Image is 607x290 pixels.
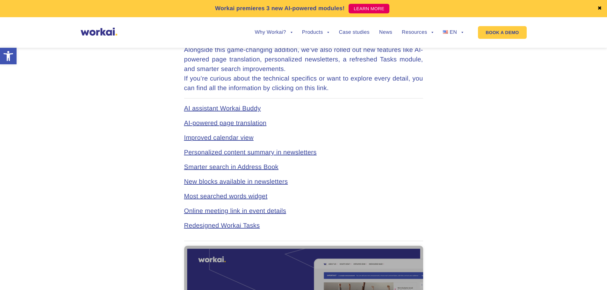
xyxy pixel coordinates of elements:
a: Products [302,30,329,35]
a: Improved calendar view [184,134,254,141]
a: ✖ [597,6,602,11]
a: Why Workai? [255,30,292,35]
a: New blocks available in newsletters [184,178,288,185]
a: Case studies [339,30,369,35]
a: News [379,30,392,35]
a: EN [443,30,463,35]
a: AI assistant Workai Buddy [184,105,261,112]
a: Smarter search in Address Book [184,164,278,171]
p: In the latest update to the Workai platform, we’re excited to introduce Workai Buddy, your person... [184,7,423,93]
p: Workai premieres 3 new AI-powered modules! [215,4,345,13]
a: Personalized content summary in newsletters [184,149,317,156]
a: Online meeting link in event details [184,208,286,215]
a: Most searched words widget [184,193,268,200]
a: BOOK A DEMO [478,26,526,39]
a: Resources [402,30,433,35]
iframe: Popup CTA [3,235,175,287]
a: AI-powered page translation [184,120,267,127]
a: LEARN MORE [349,4,389,13]
span: EN [450,30,457,35]
a: Redesigned Workai Tasks [184,222,260,229]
